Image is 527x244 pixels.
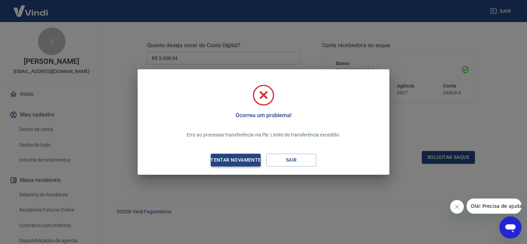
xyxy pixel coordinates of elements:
iframe: Botão para abrir a janela de mensagens [499,216,521,238]
iframe: Mensagem da empresa [467,199,521,214]
div: Tentar novamente [202,156,269,164]
button: Tentar novamente [211,154,261,166]
span: Olá! Precisa de ajuda? [4,5,58,10]
button: Sair [266,154,316,166]
h5: Ocorreu um problema! [236,112,291,119]
iframe: Fechar mensagem [450,200,464,214]
p: Erro ao processar transferência via Pix: Limite de transferência excedido. [187,131,340,139]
